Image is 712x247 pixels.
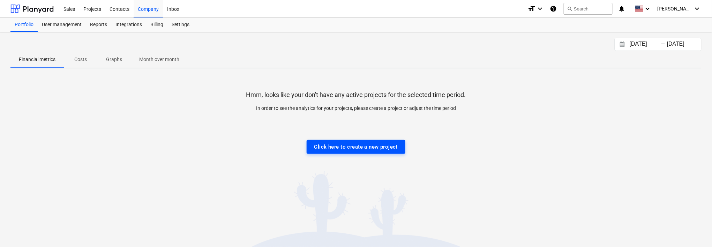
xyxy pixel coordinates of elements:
input: Start Date [628,39,664,49]
p: In order to see the analytics for your projects, please create a project or adjust the time period [183,105,529,112]
i: notifications [618,5,625,13]
a: Billing [146,18,167,32]
i: keyboard_arrow_down [536,5,544,13]
i: Knowledge base [550,5,557,13]
iframe: Chat Widget [677,214,712,247]
i: keyboard_arrow_down [644,5,652,13]
i: keyboard_arrow_down [693,5,702,13]
p: Costs [72,56,89,63]
button: Interact with the calendar and add the check-in date for your trip. [616,40,628,48]
a: Portfolio [10,18,38,32]
div: Click here to create a new project [314,142,398,151]
p: Month over month [139,56,179,63]
div: - [661,42,666,46]
input: End Date [666,39,701,49]
a: Settings [167,18,194,32]
a: User management [38,18,86,32]
p: Hmm, looks like your don't have any active projects for the selected time period. [246,91,466,99]
button: Search [564,3,613,15]
p: Graphs [106,56,122,63]
a: Reports [86,18,111,32]
span: [PERSON_NAME] [658,6,692,12]
i: format_size [527,5,536,13]
span: search [567,6,572,12]
p: Financial metrics [19,56,55,63]
button: Click here to create a new project [307,140,406,154]
a: Integrations [111,18,146,32]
